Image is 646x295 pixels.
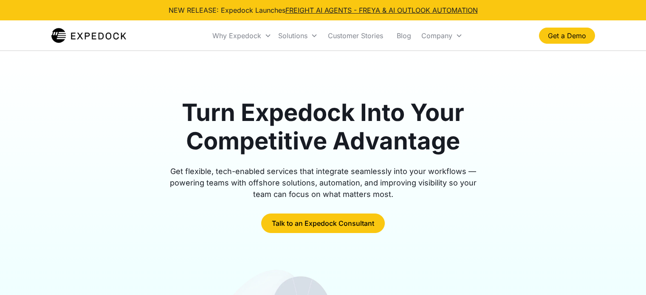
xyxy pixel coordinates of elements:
[209,21,275,50] div: Why Expedock
[51,27,127,44] img: Expedock Logo
[212,31,261,40] div: Why Expedock
[160,166,486,200] div: Get flexible, tech-enabled services that integrate seamlessly into your workflows — powering team...
[539,28,595,44] a: Get a Demo
[321,21,390,50] a: Customer Stories
[285,6,478,14] a: FREIGHT AI AGENTS - FREYA & AI OUTLOOK AUTOMATION
[275,21,321,50] div: Solutions
[421,31,452,40] div: Company
[160,98,486,155] h1: Turn Expedock Into Your Competitive Advantage
[418,21,466,50] div: Company
[51,27,127,44] a: home
[261,214,385,233] a: Talk to an Expedock Consultant
[169,5,478,15] div: NEW RELEASE: Expedock Launches
[390,21,418,50] a: Blog
[278,31,307,40] div: Solutions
